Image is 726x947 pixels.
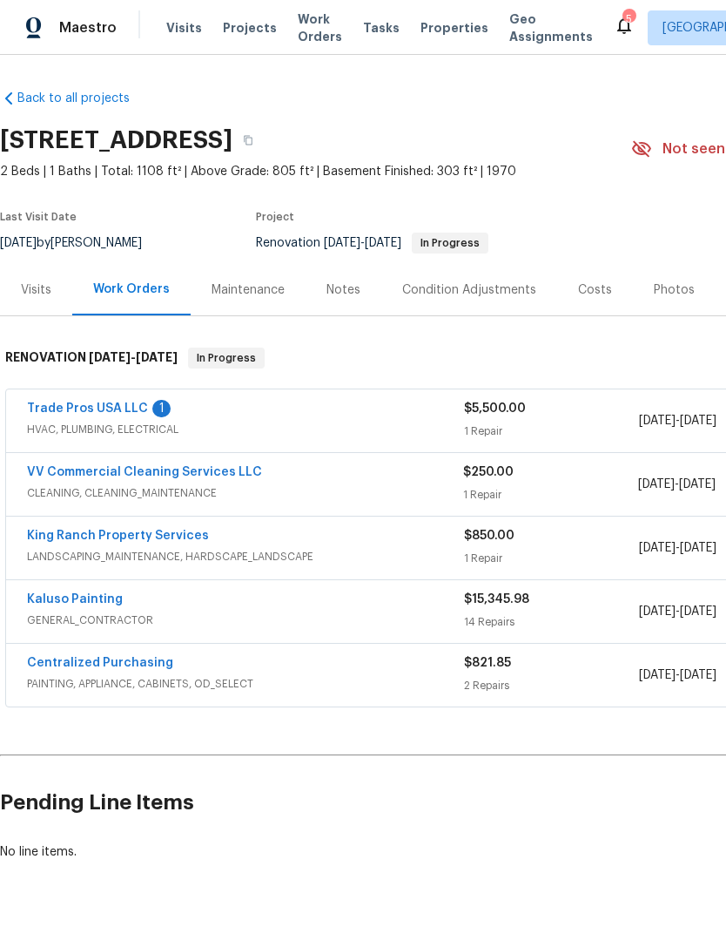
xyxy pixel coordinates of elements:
[27,530,209,542] a: King Ranch Property Services
[679,478,716,490] span: [DATE]
[256,237,488,249] span: Renovation
[639,539,716,557] span: -
[464,677,639,694] div: 2 Repairs
[232,125,264,156] button: Copy Address
[256,212,294,222] span: Project
[638,478,675,490] span: [DATE]
[27,675,464,693] span: PAINTING, APPLIANCE, CABINETS, OD_SELECT
[463,486,637,504] div: 1 Repair
[509,10,593,45] span: Geo Assignments
[680,605,716,618] span: [DATE]
[363,22,400,34] span: Tasks
[639,542,676,554] span: [DATE]
[413,238,487,248] span: In Progress
[326,281,360,299] div: Notes
[402,281,536,299] div: Condition Adjustments
[464,402,526,415] span: $5,500.00
[5,348,178,369] h6: RENOVATION
[680,415,716,427] span: [DATE]
[420,19,488,37] span: Properties
[89,351,178,363] span: -
[639,415,676,427] span: [DATE]
[27,593,123,605] a: Kaluso Painting
[223,19,277,37] span: Projects
[639,666,716,684] span: -
[639,603,716,620] span: -
[93,281,170,298] div: Work Orders
[152,400,171,417] div: 1
[21,281,51,299] div: Visits
[680,542,716,554] span: [DATE]
[365,237,401,249] span: [DATE]
[463,466,514,478] span: $250.00
[639,605,676,618] span: [DATE]
[639,412,716,430] span: -
[27,657,173,669] a: Centralized Purchasing
[639,669,676,681] span: [DATE]
[27,612,464,629] span: GENERAL_CONTRACTOR
[136,351,178,363] span: [DATE]
[464,423,639,440] div: 1 Repair
[464,593,529,605] span: $15,345.98
[680,669,716,681] span: [DATE]
[464,657,511,669] span: $821.85
[166,19,202,37] span: Visits
[212,281,285,299] div: Maintenance
[27,466,262,478] a: VV Commercial Cleaning Services LLC
[59,19,117,37] span: Maestro
[27,402,148,415] a: Trade Pros USA LLC
[654,281,695,299] div: Photos
[638,476,716,493] span: -
[298,10,342,45] span: Work Orders
[324,237,360,249] span: [DATE]
[27,421,464,438] span: HVAC, PLUMBING, ELECTRICAL
[464,550,639,567] div: 1 Repair
[578,281,612,299] div: Costs
[464,613,639,631] div: 14 Repairs
[324,237,401,249] span: -
[27,548,464,565] span: LANDSCAPING_MAINTENANCE, HARDSCAPE_LANDSCAPE
[89,351,131,363] span: [DATE]
[464,530,514,542] span: $850.00
[190,349,263,367] span: In Progress
[27,484,463,502] span: CLEANING, CLEANING_MAINTENANCE
[622,10,635,28] div: 5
